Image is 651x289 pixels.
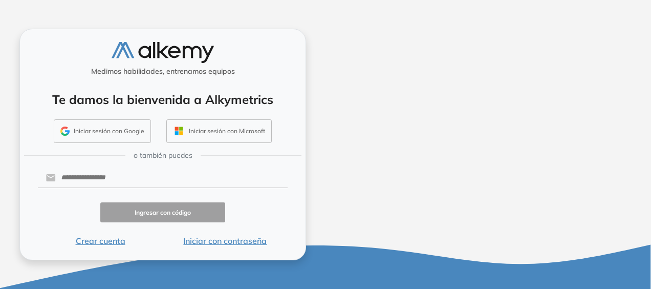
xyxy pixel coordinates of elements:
h5: Medimos habilidades, entrenamos equipos [24,67,301,76]
button: Iniciar sesión con Google [54,119,151,143]
button: Iniciar con contraseña [163,235,288,247]
img: logo-alkemy [112,42,214,63]
iframe: Chat Widget [467,170,651,289]
img: OUTLOOK_ICON [173,125,185,137]
div: Widget de chat [467,170,651,289]
button: Ingresar con código [100,202,225,222]
button: Iniciar sesión con Microsoft [166,119,272,143]
button: Crear cuenta [38,235,163,247]
span: o también puedes [134,150,192,161]
h4: Te damos la bienvenida a Alkymetrics [33,92,292,107]
img: GMAIL_ICON [60,127,70,136]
